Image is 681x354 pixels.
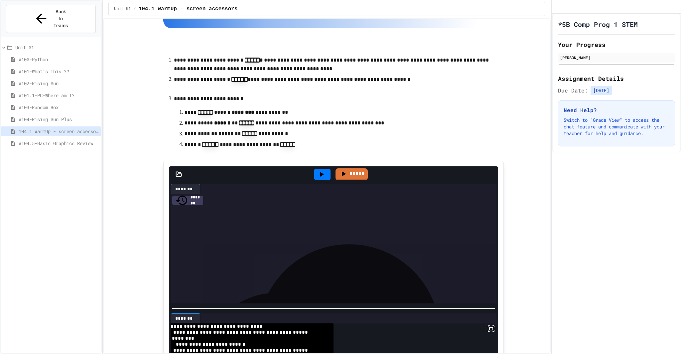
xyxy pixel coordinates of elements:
[19,128,98,135] span: 104.1 WarmUp - screen accessors
[558,40,675,49] h2: Your Progress
[139,5,238,13] span: 104.1 WarmUp - screen accessors
[558,74,675,83] h2: Assignment Details
[6,5,96,33] button: Back to Teams
[560,55,673,61] div: [PERSON_NAME]
[19,56,98,63] span: #100-Python
[15,44,98,51] span: Unit 01
[19,104,98,111] span: #103-Random Box
[19,80,98,87] span: #102-Rising Sun
[19,140,98,147] span: #104.5-Basic Graphics Review
[53,8,68,29] span: Back to Teams
[19,68,98,75] span: #101-What's This ??
[114,6,131,12] span: Unit 01
[19,92,98,99] span: #101.1-PC-Where am I?
[19,116,98,123] span: #104-Rising Sun Plus
[558,20,638,29] h1: *5B Comp Prog 1 STEM
[564,117,669,137] p: Switch to "Grade View" to access the chat feature and communicate with your teacher for help and ...
[133,6,136,12] span: /
[564,106,669,114] h3: Need Help?
[591,86,612,95] span: [DATE]
[558,87,588,94] span: Due Date:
